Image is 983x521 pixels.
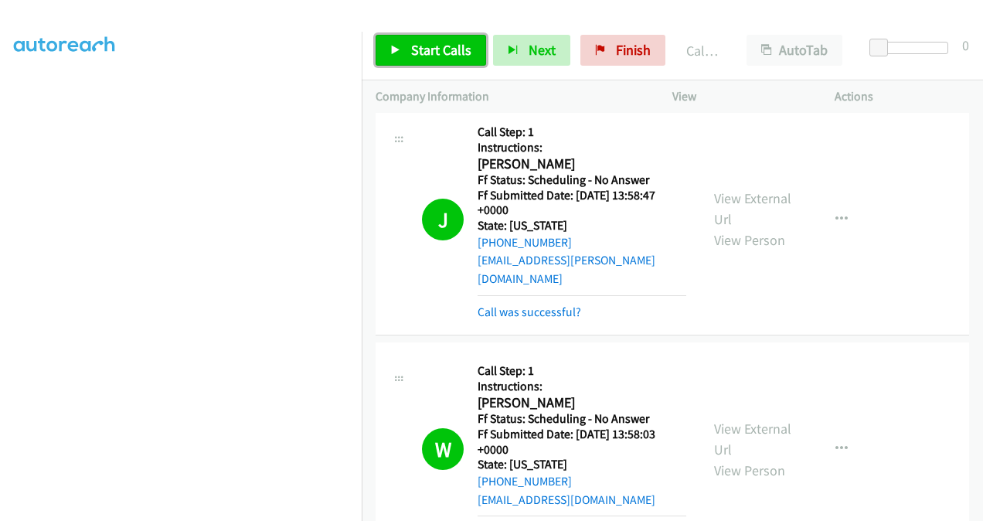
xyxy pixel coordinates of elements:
[714,420,791,458] a: View External Url
[714,189,791,228] a: View External Url
[478,394,681,412] h2: [PERSON_NAME]
[747,35,842,66] button: AutoTab
[714,461,785,479] a: View Person
[478,218,686,233] h5: State: [US_STATE]
[422,199,464,240] h1: J
[478,235,572,250] a: [PHONE_NUMBER]
[616,41,651,59] span: Finish
[478,427,686,457] h5: Ff Submitted Date: [DATE] 13:58:03 +0000
[478,140,686,155] h5: Instructions:
[672,87,807,106] p: View
[493,35,570,66] button: Next
[478,188,686,218] h5: Ff Submitted Date: [DATE] 13:58:47 +0000
[962,35,969,56] div: 0
[580,35,665,66] a: Finish
[411,41,471,59] span: Start Calls
[376,35,486,66] a: Start Calls
[478,411,686,427] h5: Ff Status: Scheduling - No Answer
[478,492,655,507] a: [EMAIL_ADDRESS][DOMAIN_NAME]
[714,231,785,249] a: View Person
[686,40,719,61] p: Call Completed
[478,379,686,394] h5: Instructions:
[478,457,686,472] h5: State: [US_STATE]
[478,363,686,379] h5: Call Step: 1
[478,124,686,140] h5: Call Step: 1
[478,155,681,173] h2: [PERSON_NAME]
[529,41,556,59] span: Next
[478,172,686,188] h5: Ff Status: Scheduling - No Answer
[478,474,572,489] a: [PHONE_NUMBER]
[877,42,948,54] div: Delay between calls (in seconds)
[478,253,655,286] a: [EMAIL_ADDRESS][PERSON_NAME][DOMAIN_NAME]
[835,87,969,106] p: Actions
[422,428,464,470] h1: W
[376,87,645,106] p: Company Information
[478,305,581,319] a: Call was successful?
